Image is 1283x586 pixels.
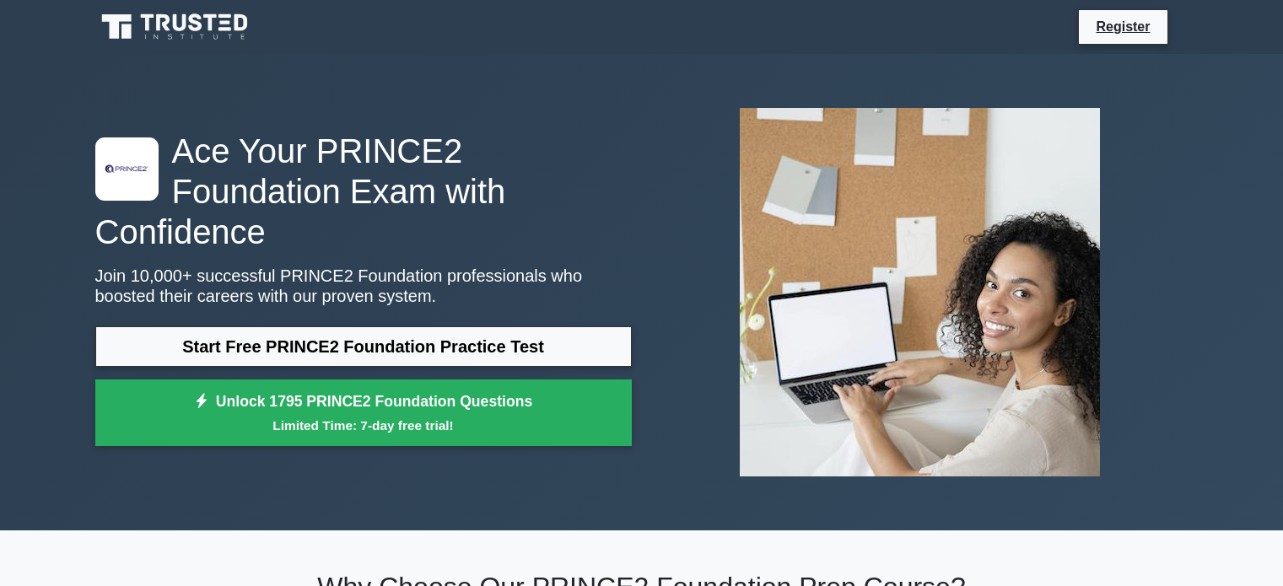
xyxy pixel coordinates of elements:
a: Start Free PRINCE2 Foundation Practice Test [95,326,632,367]
a: Unlock 1795 PRINCE2 Foundation QuestionsLimited Time: 7-day free trial! [95,379,632,447]
a: Register [1086,16,1160,37]
p: Join 10,000+ successful PRINCE2 Foundation professionals who boosted their careers with our prove... [95,266,632,306]
small: Limited Time: 7-day free trial! [116,416,611,435]
h1: Ace Your PRINCE2 Foundation Exam with Confidence [95,131,632,252]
